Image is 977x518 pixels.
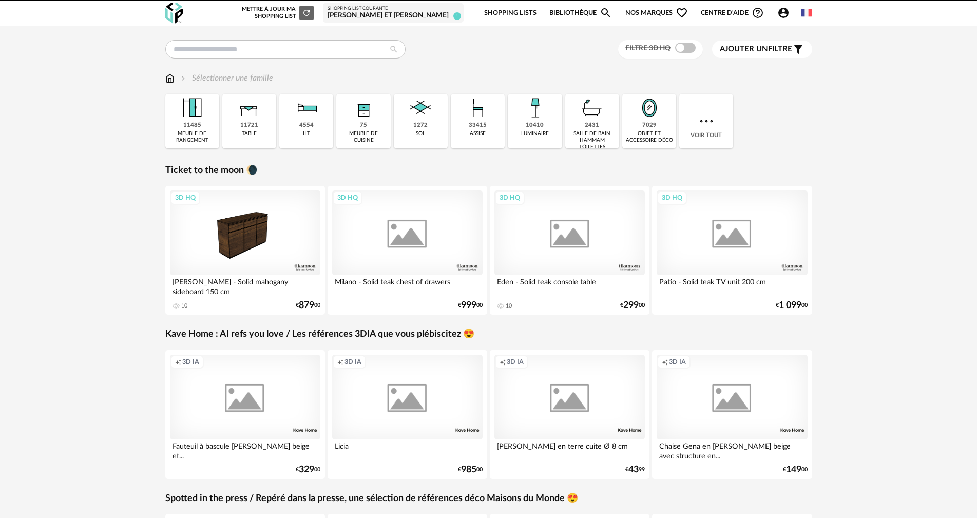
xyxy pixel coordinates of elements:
span: Filtre 3D HQ [625,45,671,52]
span: 299 [623,302,639,309]
a: Creation icon 3D IA Chaise Gena en [PERSON_NAME] beige avec structure en... €14900 [652,350,812,479]
a: Creation icon 3D IA Fauteuil à bascule [PERSON_NAME] beige et... €32900 [165,350,325,479]
div: 33415 [469,122,487,129]
div: 3D HQ [170,191,200,204]
img: Sol.png [407,94,434,122]
img: more.7b13dc1.svg [697,112,716,130]
div: Fauteuil à bascule [PERSON_NAME] beige et... [170,439,321,460]
div: Shopping List courante [328,6,459,12]
div: [PERSON_NAME] - Solid mahogany sideboard 150 cm [170,275,321,296]
span: Ajouter un [720,45,768,53]
div: meuble de cuisine [339,130,387,144]
span: Refresh icon [302,10,311,15]
span: Account Circle icon [777,7,790,19]
span: 43 [628,466,639,473]
div: objet et accessoire déco [625,130,673,144]
div: Patio - Solid teak TV unit 200 cm [657,275,808,296]
img: svg+xml;base64,PHN2ZyB3aWR0aD0iMTYiIGhlaWdodD0iMTciIHZpZXdCb3g9IjAgMCAxNiAxNyIgZmlsbD0ibm9uZSIgeG... [165,72,175,84]
div: salle de bain hammam toilettes [568,130,616,150]
a: Creation icon 3D IA [PERSON_NAME] en terre cuite Ø 8 cm €4399 [490,350,650,479]
span: 3D IA [669,358,686,366]
a: 3D HQ Patio - Solid teak TV unit 200 cm €1 09900 [652,186,812,315]
span: 3D IA [344,358,361,366]
div: € 00 [458,302,483,309]
div: € 00 [776,302,808,309]
a: Kave Home : AI refs you love / Les références 3DIA que vous plébiscitez 😍 [165,329,474,340]
span: Account Circle icon [777,7,794,19]
span: Help Circle Outline icon [752,7,764,19]
a: Shopping List courante [PERSON_NAME] et [PERSON_NAME] 1 [328,6,459,21]
span: Heart Outline icon [676,7,688,19]
img: svg+xml;base64,PHN2ZyB3aWR0aD0iMTYiIGhlaWdodD0iMTYiIHZpZXdCb3g9IjAgMCAxNiAxNiIgZmlsbD0ibm9uZSIgeG... [179,72,187,84]
img: Salle%20de%20bain.png [578,94,606,122]
div: 1272 [413,122,428,129]
div: € 00 [296,302,320,309]
div: € 99 [625,466,645,473]
span: filtre [720,44,792,54]
div: € 00 [620,302,645,309]
a: 3D HQ Eden - Solid teak console table 10 €29900 [490,186,650,315]
div: assise [470,130,486,137]
span: 985 [461,466,476,473]
a: Shopping Lists [484,1,537,25]
div: 11485 [183,122,201,129]
span: Magnify icon [600,7,612,19]
span: 3D IA [507,358,524,366]
span: Centre d'aideHelp Circle Outline icon [701,7,764,19]
img: Assise.png [464,94,492,122]
div: € 00 [458,466,483,473]
span: Filter icon [792,43,804,55]
img: Meuble%20de%20rangement.png [178,94,206,122]
img: fr [801,7,812,18]
div: Chaise Gena en [PERSON_NAME] beige avec structure en... [657,439,808,460]
a: BibliothèqueMagnify icon [549,1,612,25]
div: 3D HQ [657,191,687,204]
div: 10 [506,302,512,310]
img: Luminaire.png [521,94,549,122]
div: [PERSON_NAME] et [PERSON_NAME] [328,11,459,21]
img: Rangement.png [350,94,377,122]
span: Creation icon [337,358,343,366]
a: Creation icon 3D IA Licia €98500 [328,350,488,479]
a: Spotted in the press / Repéré dans la presse, une sélection de références déco Maisons du Monde 😍 [165,493,578,505]
div: table [242,130,257,137]
div: € 00 [783,466,808,473]
div: [PERSON_NAME] en terre cuite Ø 8 cm [494,439,645,460]
div: lit [303,130,310,137]
div: € 00 [296,466,320,473]
div: 10 [181,302,187,310]
span: 999 [461,302,476,309]
div: 3D HQ [495,191,525,204]
div: sol [416,130,425,137]
img: Miroir.png [636,94,663,122]
div: 4554 [299,122,314,129]
div: 10410 [526,122,544,129]
div: Sélectionner une famille [179,72,273,84]
span: 1 [453,12,461,20]
div: Licia [332,439,483,460]
img: Literie.png [293,94,320,122]
a: 3D HQ Milano - Solid teak chest of drawers €99900 [328,186,488,315]
div: Voir tout [679,94,733,148]
span: Creation icon [175,358,181,366]
span: Creation icon [500,358,506,366]
span: 879 [299,302,314,309]
div: 2431 [585,122,599,129]
div: Milano - Solid teak chest of drawers [332,275,483,296]
span: 3D IA [182,358,199,366]
a: 3D HQ [PERSON_NAME] - Solid mahogany sideboard 150 cm 10 €87900 [165,186,325,315]
div: Mettre à jour ma Shopping List [240,6,314,20]
span: 1 099 [779,302,801,309]
div: 75 [360,122,367,129]
div: Eden - Solid teak console table [494,275,645,296]
span: Creation icon [662,358,668,366]
span: 149 [786,466,801,473]
div: 7029 [642,122,657,129]
div: meuble de rangement [168,130,216,144]
span: 329 [299,466,314,473]
div: luminaire [521,130,549,137]
img: OXP [165,3,183,24]
div: 3D HQ [333,191,362,204]
span: Nos marques [625,1,688,25]
div: 11721 [240,122,258,129]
